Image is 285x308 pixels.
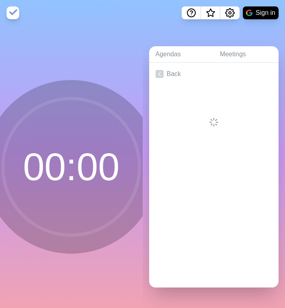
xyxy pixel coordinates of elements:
[246,10,252,16] img: google logo
[182,6,201,19] button: Help
[213,46,279,63] a: Meetings
[220,6,240,19] button: Settings
[6,6,19,19] img: timeblocks logo
[243,6,279,19] button: Sign in
[201,6,220,19] button: What’s new
[149,63,279,85] a: Back
[149,46,213,63] a: Agendas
